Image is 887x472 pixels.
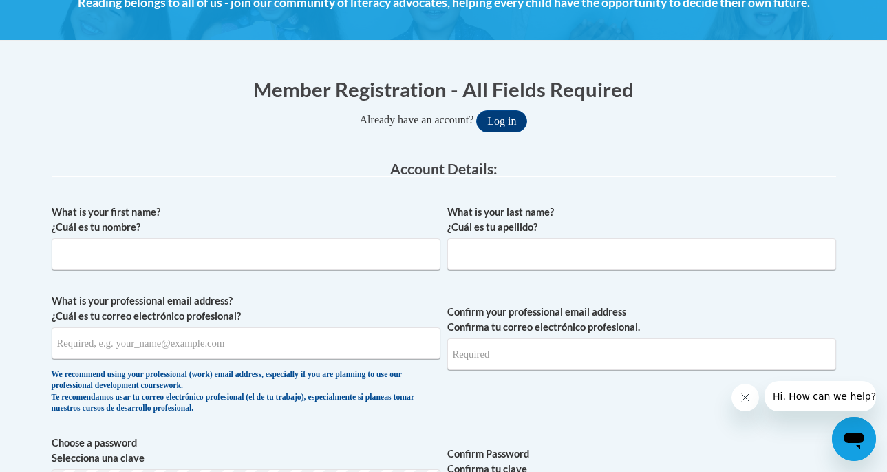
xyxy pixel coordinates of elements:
iframe: Close message [731,384,759,411]
span: Account Details: [390,160,498,177]
label: What is your last name? ¿Cuál es tu apellido? [447,205,836,235]
h1: Member Registration - All Fields Required [52,75,836,103]
input: Metadata input [447,238,836,270]
button: Log in [476,110,527,132]
input: Metadata input [52,238,440,270]
div: We recommend using your professional (work) email address, especially if you are planning to use ... [52,369,440,415]
input: Required [447,338,836,370]
input: Metadata input [52,327,440,359]
label: What is your professional email address? ¿Cuál es tu correo electrónico profesional? [52,294,440,324]
label: What is your first name? ¿Cuál es tu nombre? [52,205,440,235]
span: Already have an account? [360,114,474,125]
label: Choose a password Selecciona una clave [52,435,440,466]
label: Confirm your professional email address Confirma tu correo electrónico profesional. [447,305,836,335]
iframe: Message from company [765,381,876,411]
iframe: Button to launch messaging window [832,417,876,461]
